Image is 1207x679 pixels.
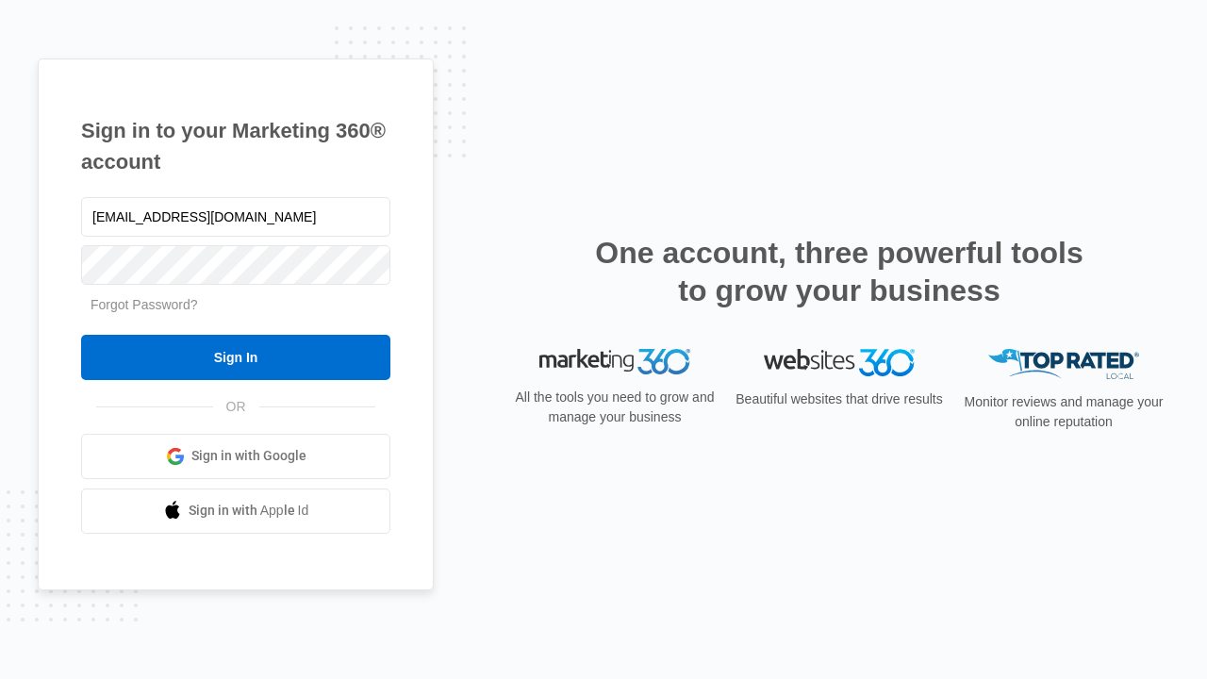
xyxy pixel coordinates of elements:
[764,349,915,376] img: Websites 360
[81,434,390,479] a: Sign in with Google
[213,397,259,417] span: OR
[958,392,1169,432] p: Monitor reviews and manage your online reputation
[189,501,309,521] span: Sign in with Apple Id
[589,234,1089,309] h2: One account, three powerful tools to grow your business
[191,446,306,466] span: Sign in with Google
[81,115,390,177] h1: Sign in to your Marketing 360® account
[734,389,945,409] p: Beautiful websites that drive results
[91,297,198,312] a: Forgot Password?
[509,388,720,427] p: All the tools you need to grow and manage your business
[988,349,1139,380] img: Top Rated Local
[81,489,390,534] a: Sign in with Apple Id
[81,197,390,237] input: Email
[539,349,690,375] img: Marketing 360
[81,335,390,380] input: Sign In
